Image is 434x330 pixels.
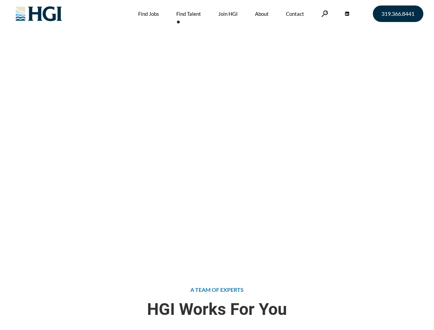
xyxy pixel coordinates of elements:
[81,94,124,100] span: »
[190,286,244,293] span: A TEAM OF EXPERTS
[381,11,414,16] span: 319.366.8441
[11,300,423,319] span: HGI Works For You
[98,94,124,100] span: Find Talent
[81,94,96,100] a: Home
[81,55,203,90] span: Attract the Right Talent
[321,10,328,17] a: Search
[373,5,423,22] a: 319.366.8441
